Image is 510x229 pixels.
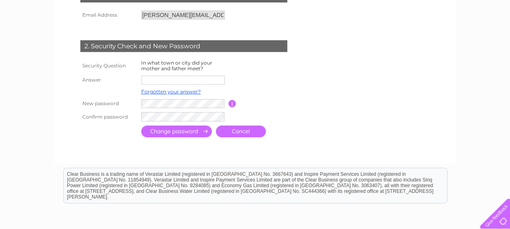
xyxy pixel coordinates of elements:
[78,73,139,86] th: Answer
[78,110,139,123] th: Confirm password
[417,35,435,41] a: Energy
[216,125,266,137] a: Cancel
[469,35,480,41] a: Blog
[18,21,59,46] img: logo.png
[141,60,212,71] label: In what town or city did your mother and father meet?
[78,58,139,73] th: Security Question
[78,97,139,110] th: New password
[439,35,464,41] a: Telecoms
[64,4,447,39] div: Clear Business is a trading name of Verastar Limited (registered in [GEOGRAPHIC_DATA] No. 3667643...
[141,89,201,95] a: Forgotten your answer?
[485,35,505,41] a: Contact
[141,125,212,137] input: Submit
[228,100,236,107] input: Information
[396,35,412,41] a: Water
[78,9,139,22] th: Email Address
[80,40,287,52] div: 2. Security Check and New Password
[357,4,413,14] a: 0333 014 3131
